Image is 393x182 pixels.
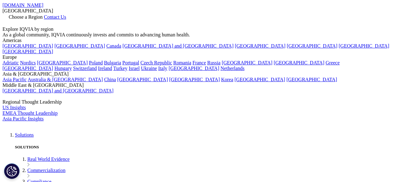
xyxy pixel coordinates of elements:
[339,43,389,49] a: [GEOGRAPHIC_DATA]
[28,77,103,82] a: Australia & [GEOGRAPHIC_DATA]
[117,77,168,82] a: [GEOGRAPHIC_DATA]
[207,60,221,65] a: Russia
[158,66,167,71] a: Italy
[2,54,391,60] div: Europe
[169,77,220,82] a: [GEOGRAPHIC_DATA]
[104,77,116,82] a: China
[2,43,53,49] a: [GEOGRAPHIC_DATA]
[15,132,34,138] a: Solutions
[2,77,27,82] a: Asia Pacific
[122,60,139,65] a: Portugal
[2,38,391,43] div: Americas
[2,82,391,88] div: Middle East & [GEOGRAPHIC_DATA]
[140,60,172,65] a: Czech Republic
[221,66,244,71] a: Netherlands
[2,88,113,93] a: [GEOGRAPHIC_DATA] and [GEOGRAPHIC_DATA]
[2,110,57,116] a: EMEA Thought Leadership
[27,168,66,173] a: Commercialization
[2,66,53,71] a: [GEOGRAPHIC_DATA]
[2,32,391,38] div: As a global community, IQVIA continuously invests and commits to advancing human health.
[54,66,72,71] a: Hungary
[235,43,286,49] a: [GEOGRAPHIC_DATA]
[2,71,391,77] div: Asia & [GEOGRAPHIC_DATA]
[122,43,233,49] a: [GEOGRAPHIC_DATA] and [GEOGRAPHIC_DATA]
[193,60,206,65] a: France
[129,66,140,71] a: Israel
[2,116,43,121] a: Asia Pacific Insights
[2,60,19,65] a: Adriatic
[326,60,340,65] a: Greece
[104,60,121,65] a: Bulgaria
[27,156,70,162] a: Real World Evidence
[73,66,97,71] a: Switzerland
[287,43,337,49] a: [GEOGRAPHIC_DATA]
[173,60,191,65] a: Romania
[286,77,337,82] a: [GEOGRAPHIC_DATA]
[169,66,219,71] a: [GEOGRAPHIC_DATA]
[54,43,105,49] a: [GEOGRAPHIC_DATA]
[221,77,233,82] a: Korea
[141,66,157,71] a: Ukraine
[106,43,121,49] a: Canada
[9,14,43,20] span: Choose a Region
[2,8,391,14] div: [GEOGRAPHIC_DATA]
[113,66,128,71] a: Turkey
[235,77,285,82] a: [GEOGRAPHIC_DATA]
[222,60,272,65] a: [GEOGRAPHIC_DATA]
[2,49,53,54] a: [GEOGRAPHIC_DATA]
[2,2,43,8] a: [DOMAIN_NAME]
[2,105,26,110] a: US Insights
[89,60,103,65] a: Poland
[15,145,391,150] h5: SOLUTIONS
[2,26,391,32] div: Explore IQVIA by region
[37,60,88,65] a: [GEOGRAPHIC_DATA]
[20,60,36,65] a: Nordics
[98,66,112,71] a: Ireland
[2,99,391,105] div: Regional Thought Leadership
[44,14,66,20] a: Contact Us
[274,60,324,65] a: [GEOGRAPHIC_DATA]
[4,163,20,179] button: Cookie-Einstellungen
